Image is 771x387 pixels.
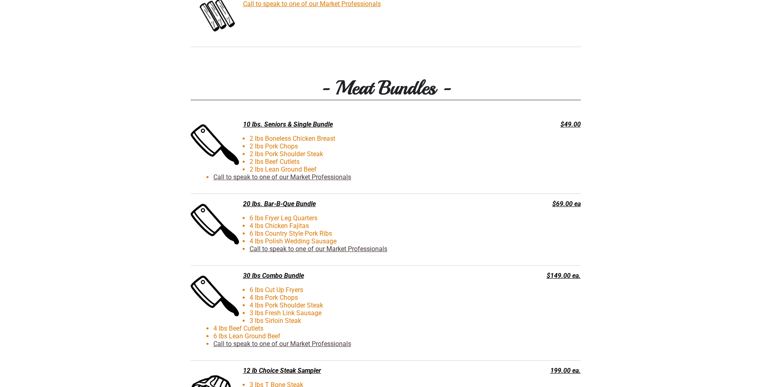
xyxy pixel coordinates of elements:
li: 6 lbs Fryer Leg Quarters [213,214,505,222]
div: 199.00 ea. [503,367,581,374]
li: 2 lbs Boneless Chicken Breast [213,135,505,142]
li: 3 lbs Fresh Link Sausage [213,309,505,317]
h3: - Meat Bundles - [191,75,581,100]
li: 3 lbs Sirloin Steak [213,317,505,325]
div: 10 lbs. Seniors & Single Bundle [191,120,499,128]
li: 4 lbs Pork Chops [213,294,505,301]
div: $49.00 [503,120,581,128]
li: 2 lbs Pork Shoulder Steak [213,150,505,158]
li: 4 lbs Polish Wedding Sausage [213,237,505,245]
div: 30 lbs Combo Bundle [191,272,499,279]
a: Call to speak to one of our Market Professionals [250,245,387,253]
li: 4 lbs Chicken Fajitas [213,222,505,230]
li: 6 lbs Cut Up Fryers [213,286,505,294]
li: 2 lbs Pork Chops [213,142,505,150]
a: Call to speak to one of our Market Professionals [213,340,351,348]
li: 4 lbs Pork Shoulder Steak [213,301,505,309]
div: $69.00 ea [503,200,581,208]
li: 6 lbs Lean Ground Beef [213,332,505,340]
div: 20 lbs. Bar-B-Que Bundle [191,200,499,208]
li: 6 lbs Country Style Pork Ribs [213,230,505,237]
div: 12 lb Choice Steak Sampler [191,367,499,374]
li: 2 lbs Beef Cutlets [213,158,505,166]
li: 4 lbs Beef Cutlets [213,325,505,332]
li: 2 lbs Lean Ground Beef [213,166,505,173]
a: Call to speak to one of our Market Professionals [213,173,351,181]
div: $149.00 ea. [503,272,581,279]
